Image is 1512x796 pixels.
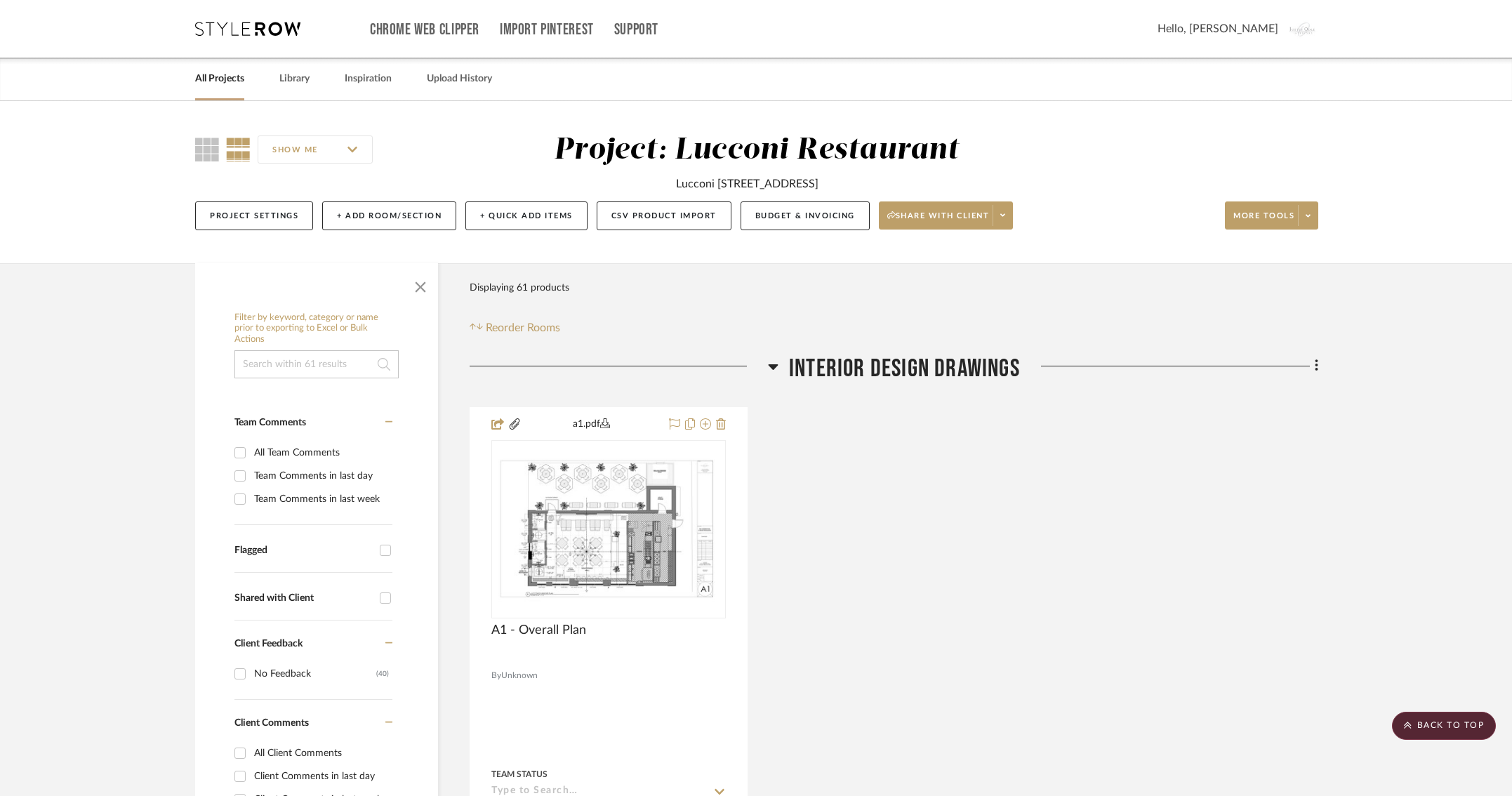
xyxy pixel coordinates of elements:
[195,201,313,230] button: Project Settings
[887,211,990,232] span: Share with client
[195,69,244,88] a: All Projects
[1225,201,1318,230] button: More tools
[492,441,725,618] div: 0
[254,663,376,685] div: No Feedback
[1289,14,1318,44] img: avatar
[427,69,492,88] a: Upload History
[254,765,389,788] div: Client Comments in last day
[554,135,959,165] div: Project: Lucconi Restaurant
[676,175,818,192] div: Lucconi [STREET_ADDRESS]
[322,201,456,230] button: + Add Room/Section
[1392,712,1496,740] scroll-to-top-button: BACK TO TOP
[376,663,389,685] div: (40)
[614,24,658,36] a: Support
[491,623,586,638] span: A1 - Overall Plan
[486,319,560,336] span: Reorder Rooms
[345,69,392,88] a: Inspiration
[234,312,399,345] h6: Filter by keyword, category or name prior to exporting to Excel or Bulk Actions
[406,270,435,298] button: Close
[1233,211,1294,232] span: More tools
[465,201,588,230] button: + Quick Add Items
[234,639,303,649] span: Client Feedback
[234,718,309,728] span: Client Comments
[522,416,661,433] button: a1.pdf
[254,442,389,464] div: All Team Comments
[370,24,479,36] a: Chrome Web Clipper
[879,201,1014,230] button: Share with client
[234,592,373,604] div: Shared with Client
[491,768,548,781] div: Team Status
[470,274,569,302] div: Displaying 61 products
[597,201,731,230] button: CSV Product Import
[254,465,389,487] div: Team Comments in last day
[741,201,870,230] button: Budget & Invoicing
[234,545,373,557] div: Flagged
[500,24,594,36] a: Import Pinterest
[254,488,389,510] div: Team Comments in last week
[470,319,560,336] button: Reorder Rooms
[491,669,501,682] span: By
[279,69,310,88] a: Library
[789,354,1020,384] span: Interior Design Drawings
[254,742,389,764] div: All Client Comments
[234,350,399,378] input: Search within 61 results
[1158,20,1278,37] span: Hello, [PERSON_NAME]
[234,418,306,427] span: Team Comments
[493,454,724,604] img: A1 - Overall Plan
[501,669,538,682] span: Unknown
